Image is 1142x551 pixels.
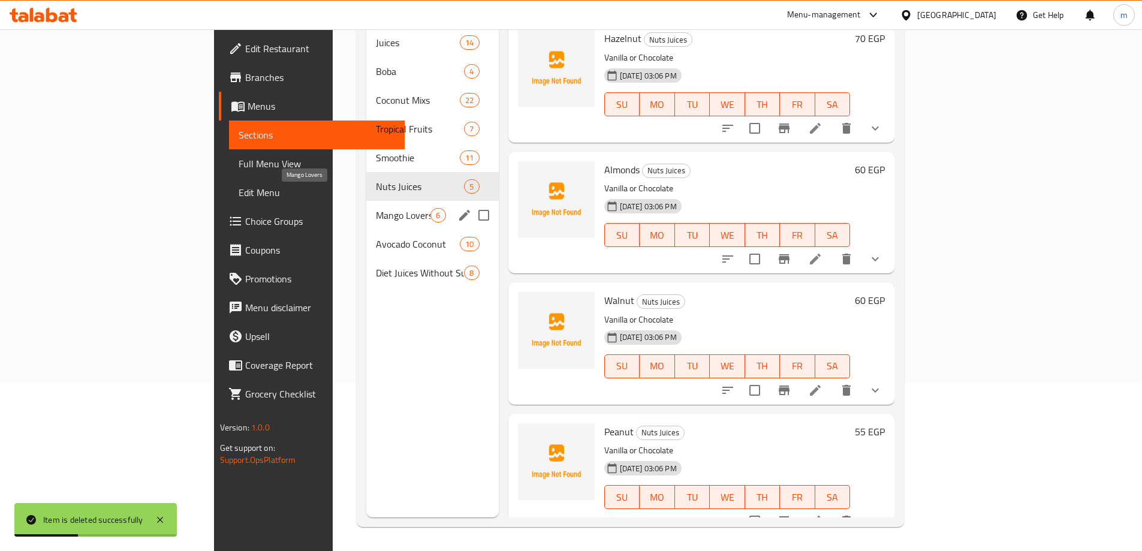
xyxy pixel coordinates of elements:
[460,95,478,106] span: 22
[604,223,640,247] button: SU
[868,383,882,398] svg: Show Choices
[832,507,861,535] button: delete
[820,96,846,113] span: SA
[376,208,430,222] span: Mango Lovers
[245,300,395,315] span: Menu disclaimer
[366,230,498,258] div: Avocado Coconut10
[861,376,890,405] button: show more
[615,463,682,474] span: [DATE] 03:06 PM
[715,357,740,375] span: WE
[220,452,296,468] a: Support.OpsPlatform
[460,239,478,250] span: 10
[366,115,498,143] div: Tropical Fruits7
[750,357,776,375] span: TH
[780,223,815,247] button: FR
[780,485,815,509] button: FR
[610,227,635,244] span: SU
[855,30,885,47] h6: 70 EGP
[610,96,635,113] span: SU
[219,380,405,408] a: Grocery Checklist
[219,236,405,264] a: Coupons
[239,185,395,200] span: Edit Menu
[832,245,861,273] button: delete
[376,93,460,107] span: Coconut Mixs
[815,92,851,116] button: SA
[219,264,405,293] a: Promotions
[431,210,445,221] span: 6
[742,508,767,534] span: Select to update
[366,172,498,201] div: Nuts Juices5
[820,489,846,506] span: SA
[604,354,640,378] button: SU
[615,70,682,82] span: [DATE] 03:06 PM
[366,57,498,86] div: Boba4
[229,121,405,149] a: Sections
[675,485,710,509] button: TU
[644,33,692,47] span: Nuts Juices
[770,376,799,405] button: Branch-specific-item
[710,92,745,116] button: WE
[780,354,815,378] button: FR
[636,426,685,440] div: Nuts Juices
[1120,8,1128,22] span: m
[245,243,395,257] span: Coupons
[518,161,595,238] img: Almonds
[460,150,479,165] div: items
[465,124,478,135] span: 7
[808,383,822,398] a: Edit menu item
[376,122,464,136] div: Tropical Fruits
[675,354,710,378] button: TU
[604,50,851,65] p: Vanilla or Chocolate
[460,237,479,251] div: items
[785,227,810,244] span: FR
[460,37,478,49] span: 14
[465,267,478,279] span: 8
[456,206,474,224] button: edit
[615,201,682,212] span: [DATE] 03:06 PM
[245,41,395,56] span: Edit Restaurant
[604,485,640,509] button: SU
[219,63,405,92] a: Branches
[460,152,478,164] span: 11
[745,485,781,509] button: TH
[675,223,710,247] button: TU
[637,426,684,439] span: Nuts Juices
[644,32,692,47] div: Nuts Juices
[815,354,851,378] button: SA
[861,245,890,273] button: show more
[808,514,822,528] a: Edit menu item
[710,354,745,378] button: WE
[787,8,861,22] div: Menu-management
[239,128,395,142] span: Sections
[643,164,690,177] span: Nuts Juices
[376,150,460,165] div: Smoothie
[785,489,810,506] span: FR
[460,93,479,107] div: items
[220,420,249,435] span: Version:
[868,252,882,266] svg: Show Choices
[376,266,464,280] span: Diet Juices Without Sugar
[750,489,776,506] span: TH
[742,378,767,403] span: Select to update
[219,92,405,121] a: Menus
[604,29,641,47] span: Hazelnut
[376,35,460,50] div: Juices
[219,293,405,322] a: Menu disclaimer
[715,96,740,113] span: WE
[855,423,885,440] h6: 55 EGP
[750,227,776,244] span: TH
[713,507,742,535] button: sort-choices
[637,295,685,309] span: Nuts Juices
[808,121,822,136] a: Edit menu item
[518,423,595,500] img: Peanut
[640,485,675,509] button: MO
[219,322,405,351] a: Upsell
[518,30,595,107] img: Hazelnut
[604,181,851,196] p: Vanilla or Chocolate
[245,387,395,401] span: Grocery Checklist
[832,114,861,143] button: delete
[680,96,706,113] span: TU
[366,201,498,230] div: Mango Lovers6edit
[376,179,464,194] div: Nuts Juices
